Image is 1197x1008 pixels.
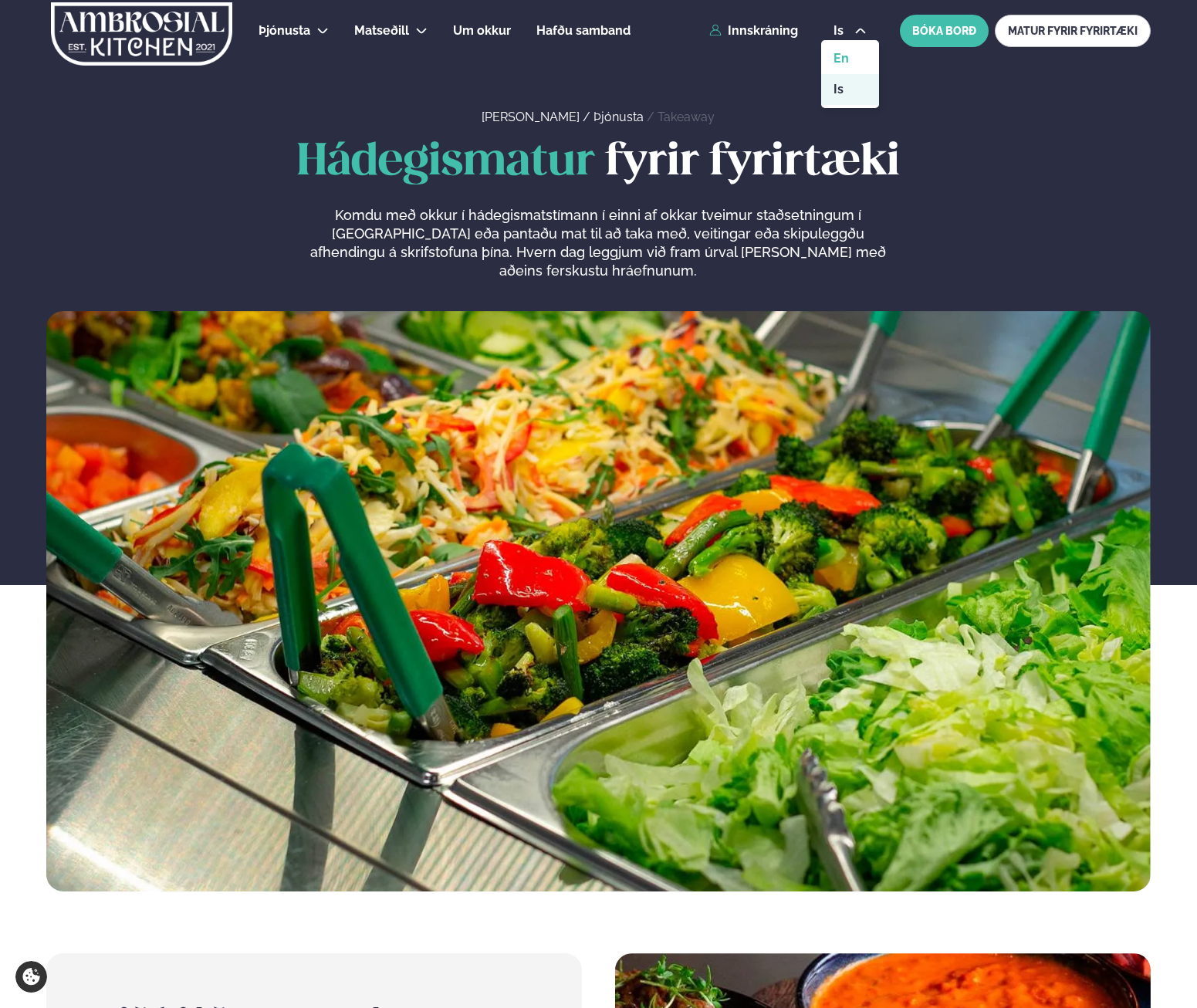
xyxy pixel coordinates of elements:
[46,138,1151,188] h1: fyrir fyrirtæki
[49,2,234,66] img: logo
[593,110,644,124] a: Þjónusta
[354,22,409,40] a: Matseðill
[583,110,593,124] span: /
[354,23,409,38] span: Matseðill
[15,961,47,993] a: Cookie settings
[259,23,310,38] span: Þjónusta
[46,311,1151,891] img: image alt
[259,22,310,40] a: Þjónusta
[658,110,715,124] a: Takeaway
[821,74,879,105] a: is
[900,15,989,47] button: BÓKA BORÐ
[297,141,595,184] span: Hádegismatur
[453,23,511,38] span: Um okkur
[482,110,580,124] a: [PERSON_NAME]
[995,15,1151,47] a: MATUR FYRIR FYRIRTÆKI
[536,22,631,40] a: Hafðu samband
[709,24,798,38] a: Innskráning
[821,43,879,74] a: en
[821,25,879,37] button: is
[536,23,631,38] span: Hafðu samband
[453,22,511,40] a: Um okkur
[306,206,890,280] p: Komdu með okkur í hádegismatstímann í einni af okkar tveimur staðsetningum í [GEOGRAPHIC_DATA] eð...
[647,110,658,124] span: /
[834,25,848,37] span: is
